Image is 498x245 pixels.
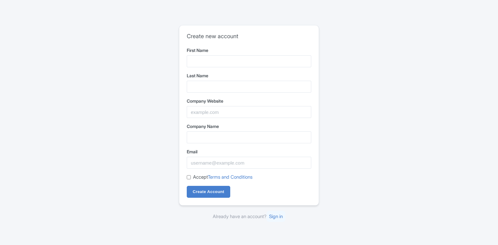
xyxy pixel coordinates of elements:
a: Sign in [267,211,285,222]
label: Email [187,148,311,155]
label: Accept [193,174,252,181]
label: First Name [187,47,311,54]
div: Already have an account? [179,213,319,220]
a: Terms and Conditions [208,174,252,180]
label: Company Website [187,98,311,104]
label: Last Name [187,72,311,79]
h2: Create new account [187,33,311,40]
input: Create Account [187,186,230,198]
label: Company Name [187,123,311,130]
input: username@example.com [187,157,311,169]
input: example.com [187,106,311,118]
